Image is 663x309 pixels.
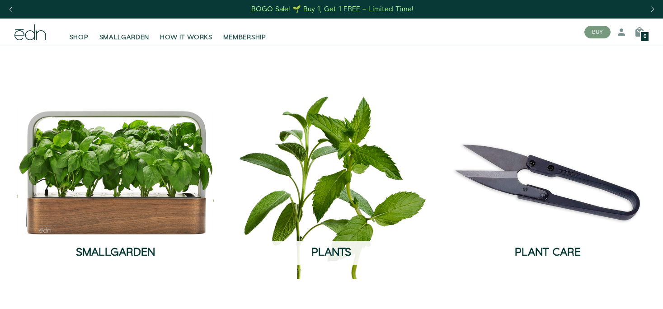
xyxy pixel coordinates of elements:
img: SmallGarden [14,71,216,272]
button: BUY [584,26,611,38]
span: HOW IT WORKS [160,33,212,42]
a: SHOP [64,22,94,42]
span: SMALLGARDEN [99,33,150,42]
span: SmallGarden [76,245,155,260]
span: MEMBERSHIP [223,33,266,42]
a: BOGO Sale! 🌱 Buy 1, Get 1 FREE – Limited Time! [250,2,414,16]
a: Plant Care [447,71,649,279]
a: SMALLGARDEN [94,22,155,42]
div: BOGO Sale! 🌱 Buy 1, Get 1 FREE – Limited Time! [251,5,414,14]
span: Plant Care [515,245,581,260]
img: Plant Care [447,71,649,272]
span: 0 [644,34,646,39]
img: Plants [230,71,432,279]
a: HOW IT WORKS [155,22,217,42]
iframe: Opens a widget where you can find more information [593,282,654,304]
span: SHOP [70,33,89,42]
span: Plants [311,245,351,260]
a: MEMBERSHIP [218,22,272,42]
a: SmallGarden [14,71,216,279]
